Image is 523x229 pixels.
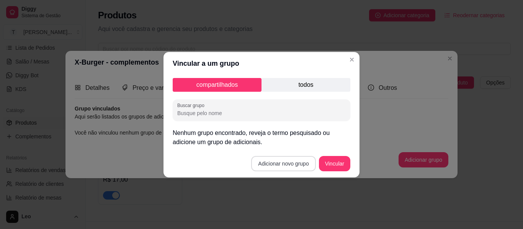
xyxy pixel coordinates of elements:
[177,102,207,109] label: Buscar grupo
[173,78,261,92] p: compartilhados
[346,54,358,66] button: Close
[319,156,350,171] button: Vincular
[163,52,360,75] header: Vincular a um grupo
[177,109,346,117] input: Buscar grupo
[173,128,350,147] p: Nenhum grupo encontrado, reveja o termo pesquisado ou adicione um grupo de adicionais.
[251,156,315,171] button: Adicionar novo grupo
[261,78,350,92] p: todos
